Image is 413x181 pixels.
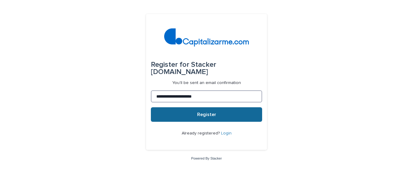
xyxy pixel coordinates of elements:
a: Powered By Stacker [191,157,222,160]
a: Login [221,131,232,135]
button: Register [151,107,262,122]
span: Already registered? [182,131,221,135]
div: Stacker [DOMAIN_NAME] [151,56,262,80]
span: Register for [151,61,189,68]
img: 4arMvv9wSvmHTHbXwTim [164,28,249,47]
span: Register [197,112,216,117]
p: You'll be sent an email confirmation [172,80,241,86]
